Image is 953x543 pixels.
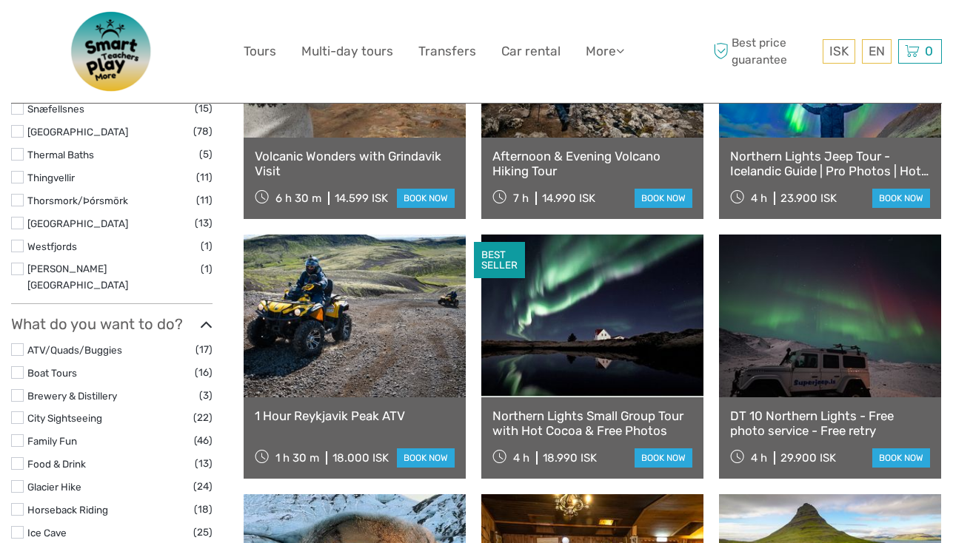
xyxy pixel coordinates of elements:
a: Volcanic Wonders with Grindavik Visit [255,149,455,179]
span: (1) [201,260,213,277]
img: 3577-08614e58-788b-417f-8607-12aa916466bf_logo_big.png [53,11,171,92]
span: (11) [196,192,213,209]
a: City Sightseeing [27,412,102,424]
span: 6 h 30 m [275,192,321,205]
a: Northern Lights Jeep Tour - Icelandic Guide | Pro Photos | Hot Chocolate | Storytelling [730,149,930,179]
span: 0 [923,44,935,58]
a: book now [872,448,930,468]
span: (3) [199,387,213,404]
span: (16) [195,364,213,381]
a: [GEOGRAPHIC_DATA] [27,217,128,229]
a: Tours [244,41,276,62]
a: Family Fun [27,435,77,447]
span: (22) [193,409,213,426]
div: 29.900 ISK [780,451,836,465]
a: Car rental [501,41,561,62]
a: Glacier Hike [27,481,81,493]
a: More [586,41,624,62]
span: (5) [199,146,213,163]
a: Horseback Riding [27,504,108,516]
a: DT 10 Northern Lights - Free photo service - Free retry [730,408,930,439]
a: Boat Tours [27,367,77,379]
span: (24) [193,478,213,495]
a: Thorsmork/Þórsmörk [27,195,128,206]
a: Ice Cave [27,527,67,539]
span: (46) [194,432,213,449]
span: Best price guarantee [709,35,819,67]
span: (13) [195,455,213,472]
p: We're away right now. Please check back later! [21,26,167,38]
div: BEST SELLER [474,242,525,279]
a: Food & Drink [27,458,86,470]
div: 18.990 ISK [543,451,597,465]
a: Northern Lights Small Group Tour with Hot Cocoa & Free Photos [492,408,692,439]
a: Thermal Baths [27,149,94,161]
div: 23.900 ISK [780,192,837,205]
span: 7 h [513,192,529,205]
span: (11) [196,169,213,186]
a: book now [397,448,455,468]
h3: What do you want to do? [11,315,213,333]
span: (25) [193,524,213,541]
a: [GEOGRAPHIC_DATA] [27,126,128,138]
span: (1) [201,237,213,254]
a: Westfjords [27,240,77,252]
div: 14.599 ISK [335,192,388,205]
a: Transfers [418,41,476,62]
span: 4 h [751,451,767,465]
div: 14.990 ISK [542,192,595,205]
span: 1 h 30 m [275,451,319,465]
a: Thingvellir [27,172,75,183]
span: (15) [195,100,213,117]
span: 4 h [513,451,529,465]
button: Open LiveChat chat widget [170,23,188,41]
a: book now [872,189,930,208]
span: (13) [195,215,213,232]
div: 18.000 ISK [332,451,389,465]
a: Brewery & Distillery [27,390,117,402]
span: (18) [194,501,213,518]
a: book now [635,189,692,208]
a: Multi-day tours [301,41,393,62]
a: 1 Hour Reykjavik Peak ATV [255,408,455,423]
span: (78) [193,123,213,140]
a: [PERSON_NAME][GEOGRAPHIC_DATA] [27,263,128,291]
span: ISK [829,44,849,58]
a: book now [397,189,455,208]
span: 4 h [751,192,767,205]
a: Snæfellsnes [27,103,84,115]
a: book now [635,448,692,468]
div: EN [862,39,892,64]
span: (17) [195,341,213,358]
a: Afternoon & Evening Volcano Hiking Tour [492,149,692,179]
a: ATV/Quads/Buggies [27,344,122,356]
